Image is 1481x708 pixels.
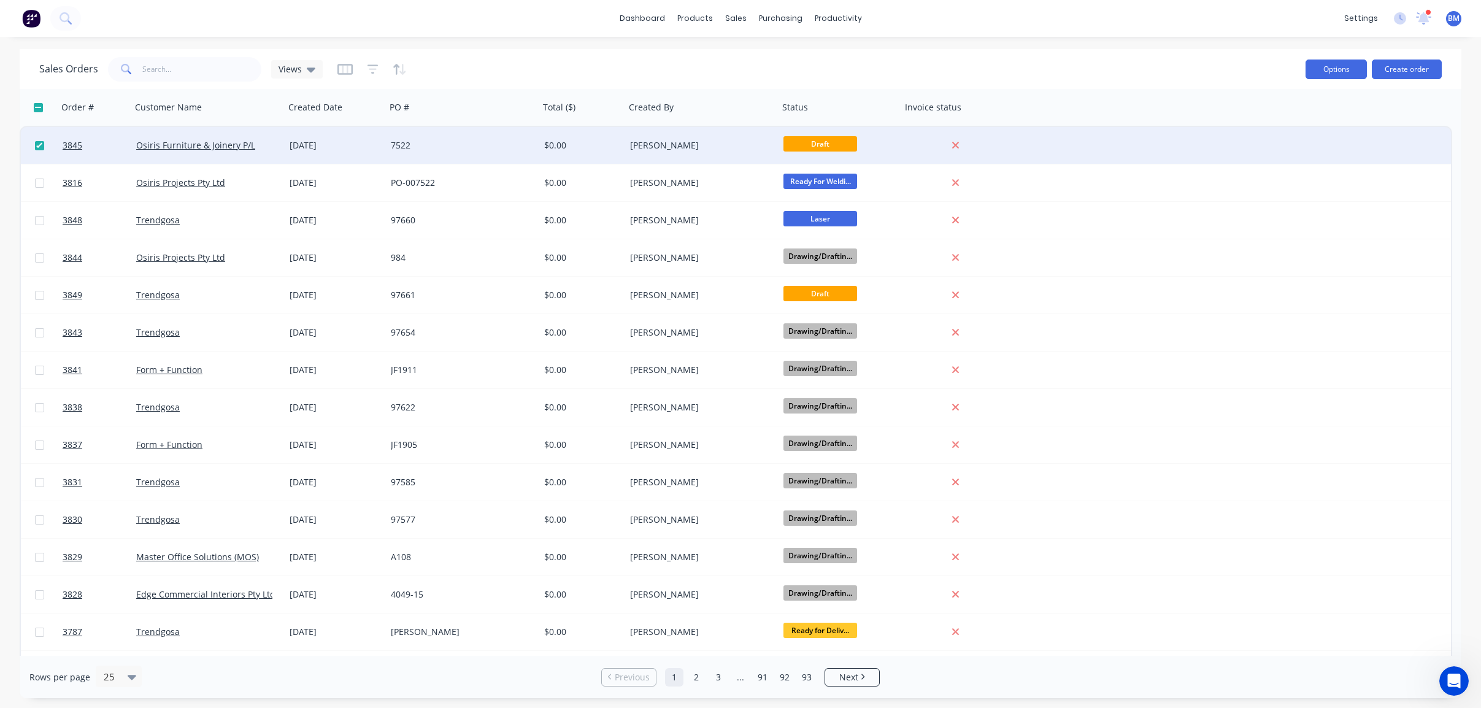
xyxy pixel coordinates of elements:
[391,401,527,414] div: 97622
[783,361,857,376] span: Drawing/Draftin...
[783,136,857,152] span: Draft
[391,551,527,563] div: A108
[391,588,527,601] div: 4049-15
[1439,666,1469,696] iframe: Intercom live chat
[290,139,381,152] div: [DATE]
[630,252,766,264] div: [PERSON_NAME]
[544,439,617,451] div: $0.00
[544,177,617,189] div: $0.00
[775,668,794,687] a: Page 92
[290,326,381,339] div: [DATE]
[1372,60,1442,79] button: Create order
[630,326,766,339] div: [PERSON_NAME]
[290,252,381,264] div: [DATE]
[391,214,527,226] div: 97660
[630,177,766,189] div: [PERSON_NAME]
[290,514,381,526] div: [DATE]
[63,277,136,314] a: 3849
[544,588,617,601] div: $0.00
[783,323,857,339] span: Drawing/Draftin...
[630,289,766,301] div: [PERSON_NAME]
[279,63,302,75] span: Views
[602,671,656,683] a: Previous page
[142,57,262,82] input: Search...
[63,289,82,301] span: 3849
[136,439,202,450] a: Form + Function
[63,614,136,650] a: 3787
[629,101,674,114] div: Created By
[798,668,816,687] a: Page 93
[63,252,82,264] span: 3844
[544,514,617,526] div: $0.00
[630,364,766,376] div: [PERSON_NAME]
[63,352,136,388] a: 3841
[687,668,706,687] a: Page 2
[544,214,617,226] div: $0.00
[63,501,136,538] a: 3830
[290,551,381,563] div: [DATE]
[391,326,527,339] div: 97654
[63,127,136,164] a: 3845
[63,139,82,152] span: 3845
[136,139,255,151] a: Osiris Furniture & Joinery P/L
[136,364,202,375] a: Form + Function
[136,626,180,637] a: Trendgosa
[719,9,753,28] div: sales
[630,139,766,152] div: [PERSON_NAME]
[290,439,381,451] div: [DATE]
[391,514,527,526] div: 97577
[630,214,766,226] div: [PERSON_NAME]
[544,139,617,152] div: $0.00
[783,473,857,488] span: Drawing/Draftin...
[136,551,259,563] a: Master Office Solutions (MOS)
[753,9,809,28] div: purchasing
[63,476,82,488] span: 3831
[135,101,202,114] div: Customer Name
[630,476,766,488] div: [PERSON_NAME]
[809,9,868,28] div: productivity
[671,9,719,28] div: products
[63,439,82,451] span: 3837
[544,364,617,376] div: $0.00
[290,177,381,189] div: [DATE]
[63,588,82,601] span: 3828
[63,202,136,239] a: 3848
[63,239,136,276] a: 3844
[136,214,180,226] a: Trendgosa
[290,401,381,414] div: [DATE]
[391,289,527,301] div: 97661
[905,101,961,114] div: Invoice status
[63,576,136,613] a: 3828
[783,174,857,189] span: Ready For Weldi...
[290,364,381,376] div: [DATE]
[290,626,381,638] div: [DATE]
[29,671,90,683] span: Rows per page
[290,588,381,601] div: [DATE]
[783,398,857,414] span: Drawing/Draftin...
[63,164,136,201] a: 3816
[543,101,575,114] div: Total ($)
[783,510,857,526] span: Drawing/Draftin...
[136,476,180,488] a: Trendgosa
[544,252,617,264] div: $0.00
[391,177,527,189] div: PO-007522
[544,289,617,301] div: $0.00
[22,9,40,28] img: Factory
[136,514,180,525] a: Trendgosa
[63,551,82,563] span: 3829
[136,289,180,301] a: Trendgosa
[825,671,879,683] a: Next page
[39,63,98,75] h1: Sales Orders
[391,139,527,152] div: 7522
[709,668,728,687] a: Page 3
[630,588,766,601] div: [PERSON_NAME]
[63,177,82,189] span: 3816
[544,476,617,488] div: $0.00
[783,211,857,226] span: Laser
[63,464,136,501] a: 3831
[63,364,82,376] span: 3841
[288,101,342,114] div: Created Date
[391,476,527,488] div: 97585
[390,101,409,114] div: PO #
[61,101,94,114] div: Order #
